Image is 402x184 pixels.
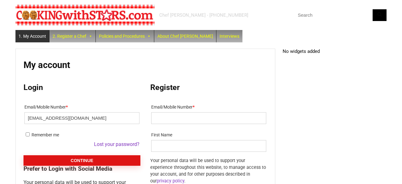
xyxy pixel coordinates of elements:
a: About Chef [PERSON_NAME] [154,30,216,42]
input: Search [294,9,387,21]
a: Interviews [216,30,242,42]
a: Policies and Procedures [96,30,154,42]
img: Chef Paula's Cooking With Stars [15,5,155,25]
label: First Name [151,131,266,140]
a: 1. My Account [15,30,49,42]
h2: Register [150,83,267,92]
label: Email/Mobile Number [24,103,139,112]
h2: Login [24,83,140,92]
h1: My account [24,60,267,70]
legend: Prefer to Login with Social Media [24,166,140,172]
p: No widgets added [283,49,387,54]
div: Chef [PERSON_NAME] - [PHONE_NUMBER] [159,12,248,18]
a: 2. Register a Chef [49,30,96,42]
button: Search [373,9,387,21]
button: Continue [24,155,140,166]
span: Remember me [32,132,59,137]
a: privacy policy [157,178,184,184]
a: Lost your password? [94,140,139,149]
label: Email/Mobile Number [151,103,266,112]
input: Remember me [26,132,30,136]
